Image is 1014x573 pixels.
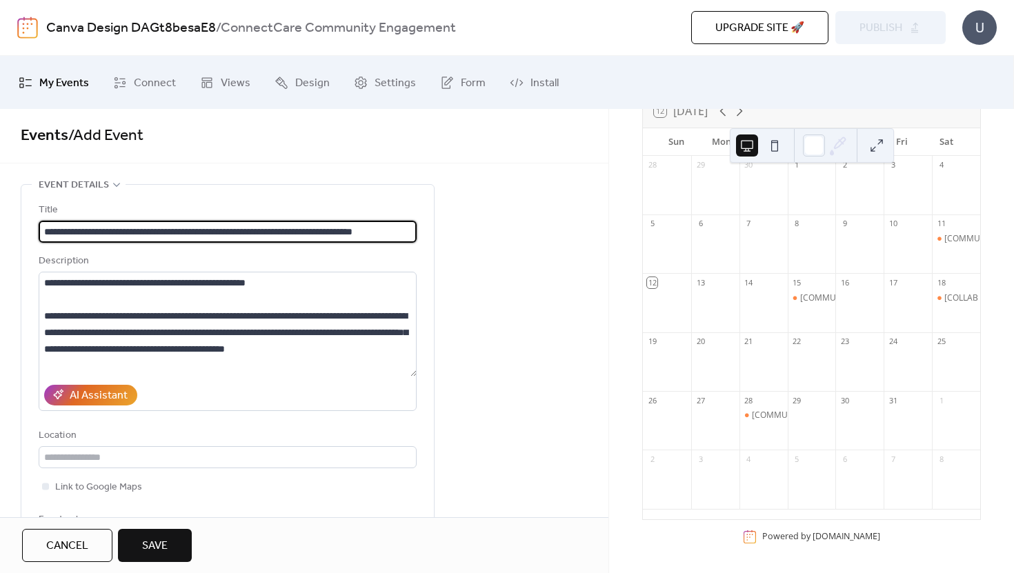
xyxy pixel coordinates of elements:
button: Cancel [22,529,112,562]
div: 10 [888,219,898,229]
span: Connect [134,72,176,94]
div: Location [39,428,414,444]
div: 8 [936,454,946,464]
div: 28 [744,395,754,405]
div: Description [39,253,414,270]
div: U [962,10,997,45]
div: 2 [839,160,850,170]
div: 13 [695,277,706,288]
b: ConnectCare Community Engagement [221,15,456,41]
div: 3 [695,454,706,464]
span: / Add Event [68,121,143,151]
div: 29 [792,395,802,405]
div: Powered by [762,531,880,543]
div: 27 [695,395,706,405]
a: Views [190,61,261,103]
span: Install [530,72,559,94]
div: [COMMUNITY ENGAGEMENT] What we don't see in the life of a caregiver [788,292,836,304]
div: 21 [744,336,754,347]
div: 28 [647,160,657,170]
a: Connect [103,61,186,103]
a: Form [430,61,496,103]
div: 26 [647,395,657,405]
div: Event color [39,512,149,528]
div: 4 [936,160,946,170]
div: 1 [792,160,802,170]
span: Settings [375,72,416,94]
div: 19 [647,336,657,347]
span: Design [295,72,330,94]
div: Fri [879,128,924,156]
a: My Events [8,61,99,103]
div: 16 [839,277,850,288]
button: AI Assistant [44,385,137,405]
b: / [216,15,221,41]
span: Views [221,72,250,94]
div: 29 [695,160,706,170]
span: Link to Google Maps [55,479,142,496]
span: Upgrade site 🚀 [715,20,804,37]
a: [DOMAIN_NAME] [813,531,880,543]
div: 3 [888,160,898,170]
div: 2 [647,454,657,464]
div: 5 [647,219,657,229]
span: Save [142,538,168,554]
div: 31 [888,395,898,405]
div: 15 [792,277,802,288]
div: 30 [744,160,754,170]
div: 18 [936,277,946,288]
a: Settings [344,61,426,103]
div: [COMMUNITY ENGAGEMENT] Caregivers Connect' Talk [932,233,980,245]
div: 7 [744,219,754,229]
div: Sat [924,128,969,156]
div: 11 [936,219,946,229]
div: 4 [744,454,754,464]
div: 17 [888,277,898,288]
div: 23 [839,336,850,347]
div: 20 [695,336,706,347]
span: My Events [39,72,89,94]
div: AI Assistant [70,388,128,404]
span: Event details [39,177,109,194]
div: Title [39,202,414,219]
div: 7 [888,454,898,464]
span: Cancel [46,538,88,554]
div: 1 [936,395,946,405]
div: 24 [888,336,898,347]
a: Install [499,61,569,103]
div: 12 [647,277,657,288]
div: 8 [792,219,802,229]
div: 22 [792,336,802,347]
div: Sun [654,128,699,156]
button: Save [118,529,192,562]
a: Canva Design DAGt8besaE8 [46,15,216,41]
div: [COMMUNITY ENGAGEMENT] Getting Started With Volunteering with PWDs [739,410,788,421]
img: logo [17,17,38,39]
div: 5 [792,454,802,464]
button: Upgrade site 🚀 [691,11,828,44]
div: 14 [744,277,754,288]
div: [COLLAB W/ OTHER ORGANISATIONS] MINDS Film Festival 2025 [932,292,980,304]
span: Form [461,72,486,94]
a: Events [21,121,68,151]
div: 9 [839,219,850,229]
div: Mon [699,128,744,156]
a: Design [264,61,340,103]
div: 6 [695,219,706,229]
div: 6 [839,454,850,464]
div: 25 [936,336,946,347]
div: 30 [839,395,850,405]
